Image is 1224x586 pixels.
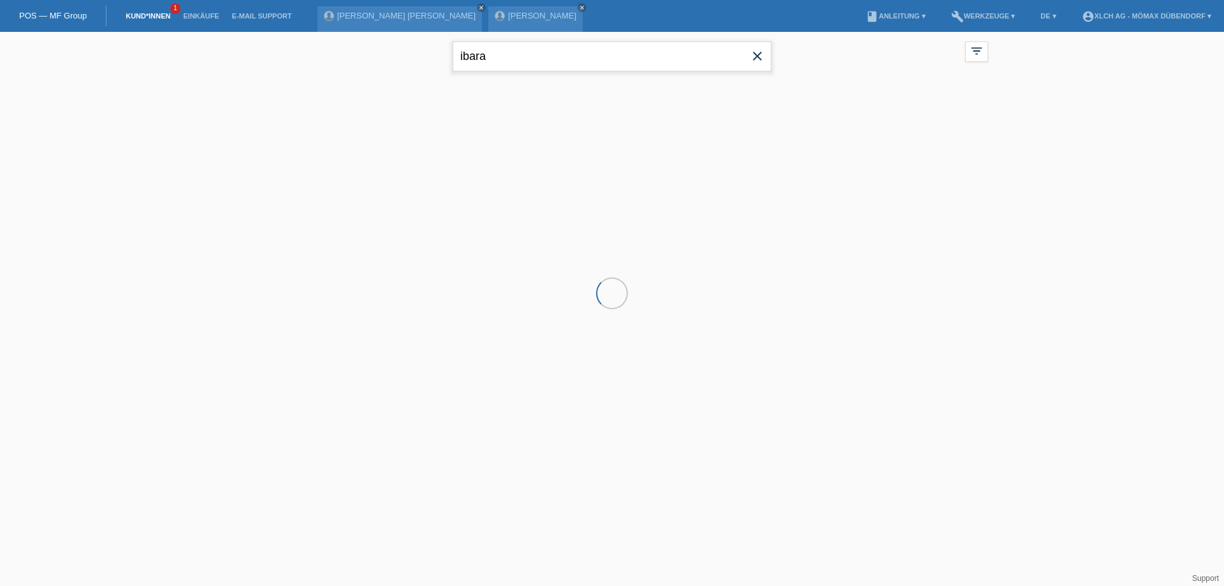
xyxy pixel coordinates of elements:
a: Kund*innen [119,12,177,20]
i: build [951,10,964,23]
i: filter_list [970,44,984,58]
a: Support [1192,574,1219,583]
i: close [478,4,484,11]
a: E-Mail Support [226,12,298,20]
a: account_circleXLCH AG - Mömax Dübendorf ▾ [1075,12,1218,20]
i: book [866,10,878,23]
a: [PERSON_NAME] [PERSON_NAME] [337,11,476,20]
i: close [750,48,765,64]
a: buildWerkzeuge ▾ [945,12,1022,20]
span: 1 [170,3,180,14]
a: close [578,3,586,12]
input: Suche... [453,41,771,71]
a: close [477,3,486,12]
a: Einkäufe [177,12,225,20]
i: close [579,4,585,11]
a: POS — MF Group [19,11,87,20]
a: bookAnleitung ▾ [859,12,931,20]
a: [PERSON_NAME] [508,11,576,20]
i: account_circle [1082,10,1095,23]
a: DE ▾ [1034,12,1062,20]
